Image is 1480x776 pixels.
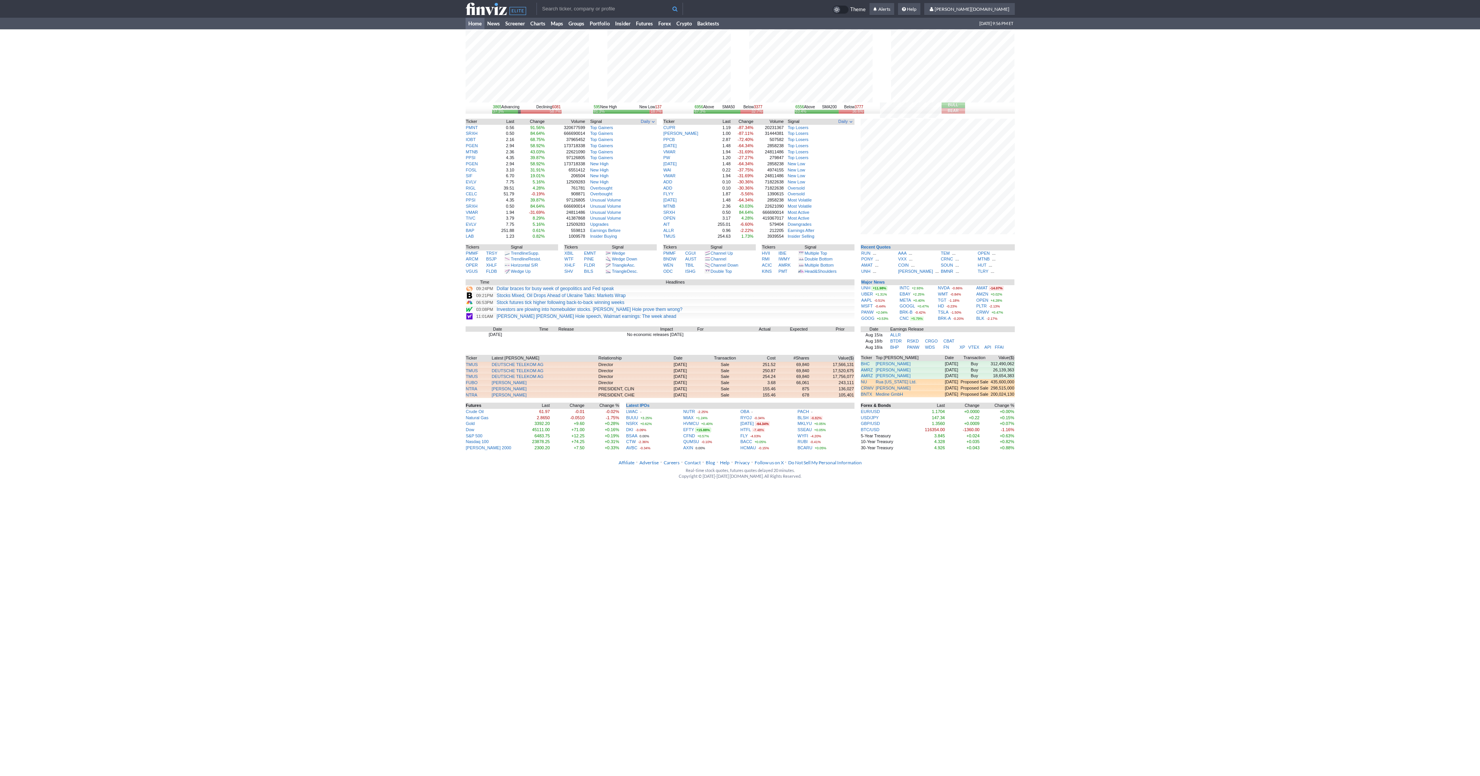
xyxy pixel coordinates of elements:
[663,234,675,239] a: TMUS
[656,18,674,29] a: Forex
[711,257,727,261] a: Channel
[664,460,679,465] a: Careers
[861,310,874,314] a: PANW
[466,149,478,154] a: MTNB
[788,186,805,190] a: Oversold
[978,251,990,255] a: OPEN
[866,333,883,337] a: Aug 15/a
[788,216,809,220] a: Most Active
[466,210,478,215] a: VMAR
[633,18,656,29] a: Futures
[866,339,883,343] a: Aug 18/b
[978,263,986,267] a: HUT
[797,415,809,420] a: BLSH
[968,345,979,349] a: VTEX
[976,304,987,308] a: PLTR
[683,421,699,426] a: HVMCU
[612,257,637,261] a: Wedge Down
[486,257,497,261] a: BSJP
[941,263,953,267] a: SOUN
[861,292,873,296] a: UBER
[466,216,476,220] a: TIVC
[685,251,696,255] a: CGUI
[503,18,528,29] a: Screener
[861,280,885,284] b: Major News
[795,104,864,110] div: SMA200
[466,234,474,239] a: LAB
[493,104,520,110] div: Advancing
[804,251,827,255] a: Multiple Top
[861,245,891,249] b: Recent Quotes
[788,210,809,215] a: Most Active
[584,257,594,261] a: PINE
[466,155,476,160] a: PPSI
[590,234,617,239] a: Insider Buying
[466,173,473,178] a: SIF
[466,409,484,414] a: Crude Oil
[663,180,672,184] a: ADD
[711,263,738,267] a: Channel Down
[788,168,805,172] a: New Low
[861,361,870,366] a: BHC
[486,251,497,255] a: TRSY
[536,3,683,15] input: Search ticker, company or profile
[590,131,613,136] a: Top Gainers
[788,161,805,166] a: New Low
[584,263,595,267] a: FLDR
[762,263,772,267] a: ACIC
[564,269,573,274] a: SHV
[663,173,676,178] a: VMAR
[941,257,953,261] a: CRNC
[900,310,913,314] a: BRK-B
[626,445,637,450] a: AVBC
[627,269,638,274] span: Desc.
[779,251,787,255] a: IBIE
[984,345,991,349] a: API
[466,180,476,184] a: EVLV
[740,427,751,432] a: HTFL
[838,119,854,125] button: Signals interval
[584,269,593,274] a: BILS
[466,439,489,444] a: Nasdaq 100
[740,415,752,420] a: RYOJ
[536,104,560,110] div: Declining
[711,251,733,255] a: Channel Up
[466,161,478,166] a: PGEN
[619,460,634,465] a: Affiliate
[590,198,621,202] a: Unusual Volume
[663,191,674,196] a: FLYY
[663,269,673,274] a: ODC
[976,286,988,290] a: AMAT
[740,433,748,438] a: FLY
[685,257,696,261] a: AUST
[804,269,836,274] a: Head&Shoulders
[788,228,814,233] a: Earnings After
[779,269,787,274] a: PMT
[832,5,866,14] a: Theme
[788,204,812,208] a: Most Volatile
[804,263,834,267] a: Multiple Bottom
[755,460,784,465] a: Follow us on X
[876,373,910,379] a: [PERSON_NAME]
[492,368,543,373] a: DEUTSCHE TELEKOM AG
[663,210,675,215] a: SRXH
[762,257,770,261] a: RMI
[804,257,832,261] a: Double Bottom
[466,251,478,255] a: PMMF
[695,104,714,110] div: Above
[466,263,478,267] a: OPER
[898,269,933,274] a: [PERSON_NAME]
[466,368,478,373] a: TMUS
[890,339,902,343] a: BTDR
[590,149,613,154] a: Top Gainers
[788,131,809,136] a: Top Losers
[685,269,696,274] a: ISHG
[466,143,478,148] a: PGEN
[683,427,694,432] a: EFTY
[511,263,538,267] a: Horizontal S/R
[492,380,526,385] a: [PERSON_NAME]
[943,345,949,349] a: FN
[663,168,671,172] a: WAI
[466,415,489,420] a: Natural Gas
[788,234,814,239] a: Insider Selling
